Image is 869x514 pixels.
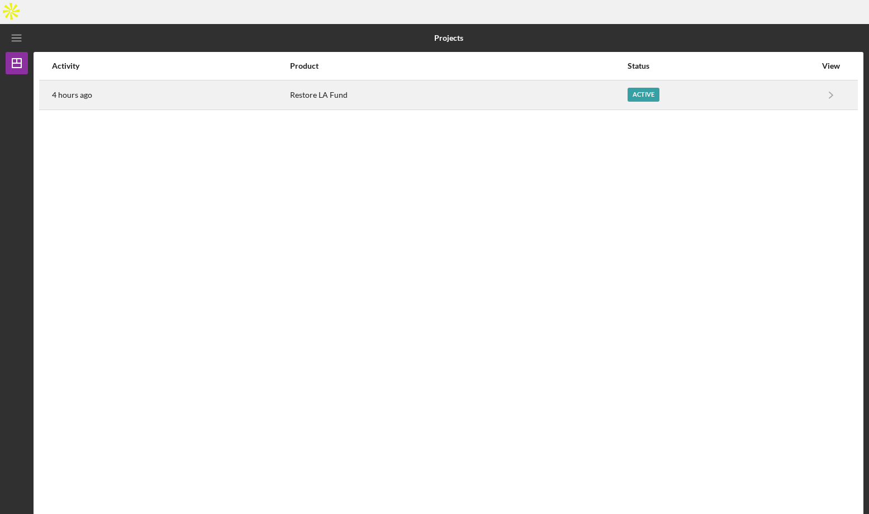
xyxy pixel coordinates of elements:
[817,61,845,70] div: View
[290,81,626,109] div: Restore LA Fund
[628,61,816,70] div: Status
[52,91,92,99] time: 2025-09-30 17:14
[628,88,659,102] div: Active
[290,61,626,70] div: Product
[52,61,289,70] div: Activity
[434,34,463,42] b: Projects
